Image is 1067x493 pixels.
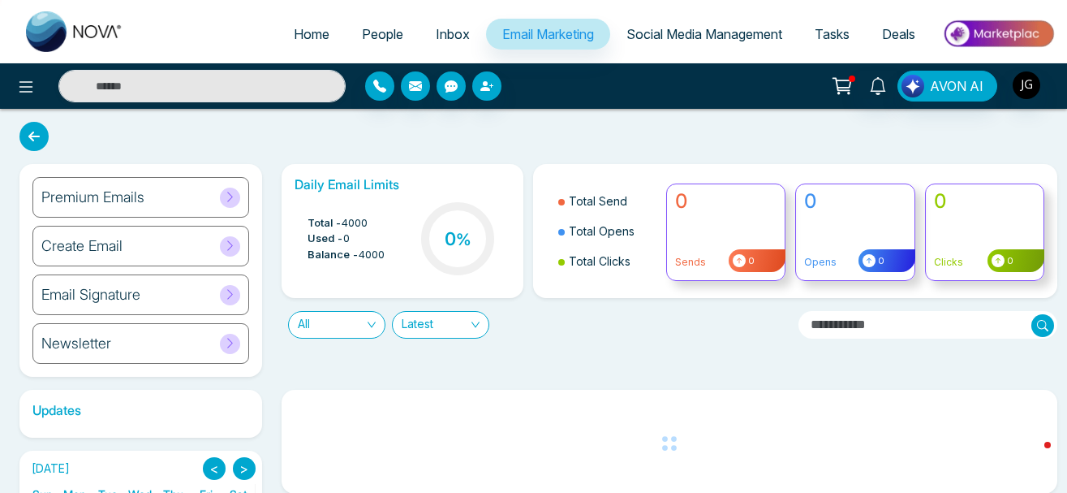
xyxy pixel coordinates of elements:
[502,26,594,42] span: Email Marketing
[901,75,924,97] img: Lead Flow
[934,190,1035,214] h4: 0
[298,312,376,338] span: All
[278,19,346,50] a: Home
[346,19,419,50] a: People
[930,76,983,96] span: AVON AI
[882,26,915,42] span: Deals
[233,457,256,480] button: >
[486,19,610,50] a: Email Marketing
[419,19,486,50] a: Inbox
[675,255,777,270] p: Sends
[308,247,359,263] span: Balance -
[402,312,480,338] span: Latest
[41,237,123,255] h6: Create Email
[456,230,471,249] span: %
[308,215,342,231] span: Total -
[436,26,470,42] span: Inbox
[626,26,782,42] span: Social Media Management
[294,26,329,42] span: Home
[343,231,350,247] span: 0
[798,19,866,50] a: Tasks
[26,11,123,52] img: Nova CRM Logo
[866,19,931,50] a: Deals
[876,254,884,268] span: 0
[295,177,511,192] h6: Daily Email Limits
[445,228,471,249] h3: 0
[897,71,997,102] button: AVON AI
[359,247,385,263] span: 4000
[815,26,850,42] span: Tasks
[19,403,262,418] h6: Updates
[26,462,70,476] h2: [DATE]
[308,231,343,247] span: Used -
[934,255,1035,270] p: Clicks
[558,186,656,216] li: Total Send
[558,216,656,246] li: Total Opens
[675,190,777,214] h4: 0
[342,215,368,231] span: 4000
[41,335,111,352] h6: Newsletter
[1013,71,1040,99] img: User Avatar
[610,19,798,50] a: Social Media Management
[804,255,906,270] p: Opens
[41,286,140,304] h6: Email Signature
[41,188,144,206] h6: Premium Emails
[940,15,1057,52] img: Market-place.gif
[203,457,226,480] button: <
[1012,438,1051,477] iframe: Intercom live chat
[558,246,656,276] li: Total Clicks
[746,254,755,268] span: 0
[1005,254,1013,268] span: 0
[362,26,403,42] span: People
[804,190,906,214] h4: 0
